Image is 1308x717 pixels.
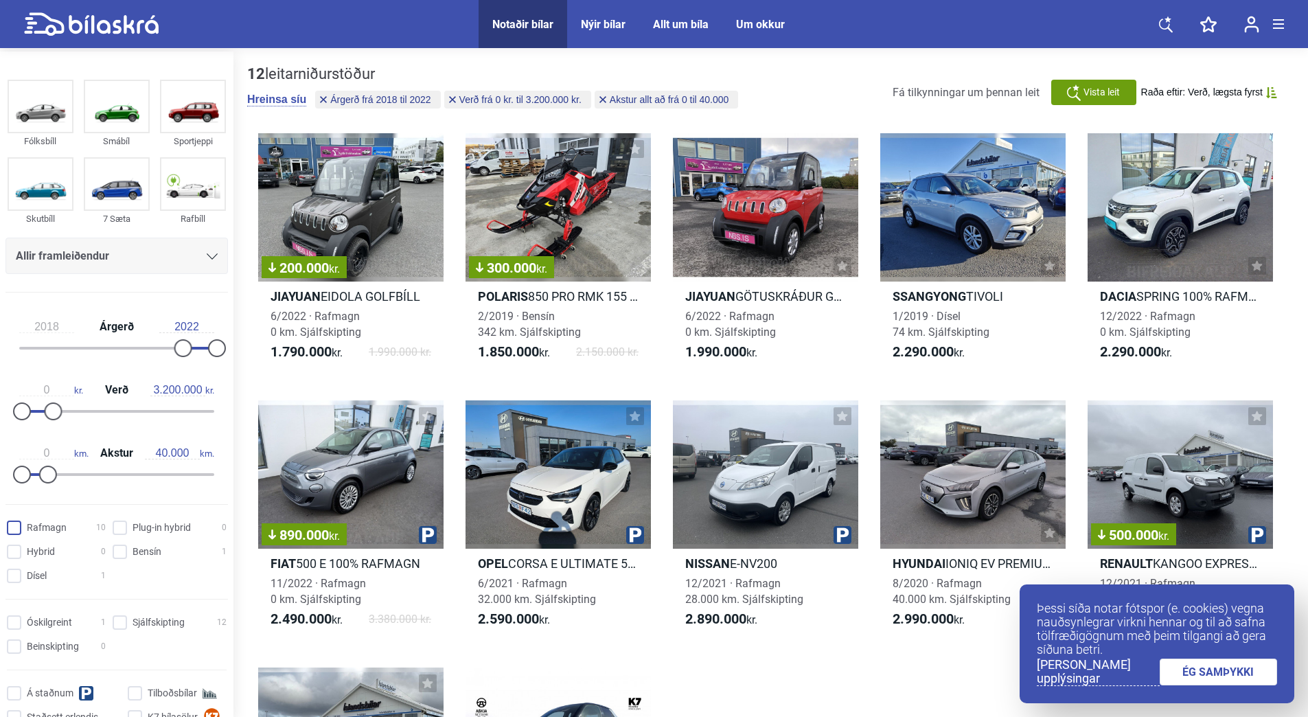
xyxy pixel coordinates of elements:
[893,86,1040,99] span: Fá tilkynningar um þennan leit
[1160,659,1278,685] a: ÉG SAMÞYKKI
[19,447,89,459] span: km.
[595,91,739,109] button: Akstur allt að frá 0 til 40.000
[478,611,550,628] span: kr.
[478,556,508,571] b: Opel
[478,344,550,361] span: kr.
[271,556,296,571] b: Fiat
[329,530,340,543] span: kr.
[258,400,444,640] a: 890.000kr.Fiat500 E 100% RAFMAGN11/2022 · Rafmagn0 km. Sjálfskipting2.490.000kr.3.380.000 kr.
[27,569,47,583] span: Dísel
[271,343,332,360] b: 1.790.000
[1088,400,1273,640] a: 500.000kr.RenaultKANGOO EXPRESS Z.E.12/2021 · Rafmagn0 km. Sjálfskipting2.990.000kr.3.490.000 kr.
[673,400,858,640] a: NissanE-NV20012/2021 · Rafmagn28.000 km. Sjálfskipting2.890.000kr.
[673,133,858,373] a: JIAYUANGÖTUSKRÁÐUR GOLFBÍLL EIDOLA LZ EV6/2022 · Rafmagn0 km. Sjálfskipting1.990.000kr.
[1158,530,1169,543] span: kr.
[736,18,785,31] a: Um okkur
[880,133,1066,373] a: SsangyongTIVOLI1/2019 · Dísel74 km. Sjálfskipting2.290.000kr.
[1088,288,1273,304] h2: SPRING 100% RAFMAGN 230 KM DRÆGNI
[626,526,644,544] img: parking.png
[478,310,581,339] span: 2/2019 · Bensín 342 km. Sjálfskipting
[466,288,651,304] h2: 850 PRO RMK 155 PIDD AXYS
[893,343,954,360] b: 2.290.000
[610,95,729,104] span: Akstur allt að frá 0 til 40.000
[685,611,757,628] span: kr.
[685,556,730,571] b: Nissan
[222,545,227,559] span: 1
[880,556,1066,571] h2: IONIQ EV PREMIUM 39KWH
[84,211,150,227] div: 7 Sæta
[27,521,67,535] span: Rafmagn
[271,310,361,339] span: 6/2022 · Rafmagn 0 km. Sjálfskipting
[466,133,651,373] a: 300.000kr.Polaris850 PRO RMK 155 PIDD AXYS2/2019 · Bensín342 km. Sjálfskipting1.850.000kr.2.150.0...
[258,288,444,304] h2: EIDOLA GOLFBÍLL
[247,93,306,106] button: Hreinsa síu
[685,289,735,304] b: JIAYUAN
[478,289,528,304] b: Polaris
[247,65,742,83] div: leitarniðurstöður
[133,521,191,535] span: Plug-in hybrid
[576,344,639,361] span: 2.150.000 kr.
[536,262,547,275] span: kr.
[148,686,197,701] span: Tilboðsbílar
[96,321,137,332] span: Árgerð
[145,447,214,459] span: km.
[444,91,591,109] button: Verð frá 0 kr. til 3.200.000 kr.
[16,247,109,266] span: Allir framleiðendur
[459,95,582,104] span: Verð frá 0 kr. til 3.200.000 kr.
[685,577,803,606] span: 12/2021 · Rafmagn 28.000 km. Sjálfskipting
[133,545,161,559] span: Bensín
[466,556,651,571] h2: CORSA E ULTIMATE 50KWH
[478,577,596,606] span: 6/2021 · Rafmagn 32.000 km. Sjálfskipting
[97,448,137,459] span: Akstur
[834,526,851,544] img: parking.png
[893,611,965,628] span: kr.
[101,639,106,654] span: 0
[685,310,776,339] span: 6/2022 · Rafmagn 0 km. Sjálfskipting
[685,611,746,627] b: 2.890.000
[27,686,73,701] span: Á staðnum
[1088,133,1273,373] a: DaciaSPRING 100% RAFMAGN 230 KM DRÆGNI12/2022 · Rafmagn0 km. Sjálfskipting2.290.000kr.
[222,521,227,535] span: 0
[419,526,437,544] img: parking.png
[492,18,553,31] a: Notaðir bílar
[685,344,757,361] span: kr.
[685,343,746,360] b: 1.990.000
[1141,87,1263,98] span: Raða eftir: Verð, lægsta fyrst
[1037,658,1160,686] a: [PERSON_NAME] upplýsingar
[369,344,431,361] span: 1.990.000 kr.
[271,611,343,628] span: kr.
[673,288,858,304] h2: GÖTUSKRÁÐUR GOLFBÍLL EIDOLA LZ EV
[1083,85,1120,100] span: Vista leit
[478,343,539,360] b: 1.850.000
[893,556,945,571] b: Hyundai
[1100,343,1161,360] b: 2.290.000
[271,577,366,606] span: 11/2022 · Rafmagn 0 km. Sjálfskipting
[102,385,132,396] span: Verð
[1100,310,1195,339] span: 12/2022 · Rafmagn 0 km. Sjálfskipting
[101,615,106,630] span: 1
[1244,16,1259,33] img: user-login.svg
[268,261,340,275] span: 200.000
[268,528,340,542] span: 890.000
[893,344,965,361] span: kr.
[8,211,73,227] div: Skutbíll
[581,18,626,31] a: Nýir bílar
[1141,87,1277,98] button: Raða eftir: Verð, lægsta fyrst
[880,288,1066,304] h2: TIVOLI
[893,577,1011,606] span: 8/2020 · Rafmagn 40.000 km. Sjálfskipting
[258,556,444,571] h2: 500 E 100% RAFMAGN
[271,289,321,304] b: JIAYUAN
[653,18,709,31] div: Allt um bíla
[101,569,106,583] span: 1
[1100,344,1172,361] span: kr.
[96,521,106,535] span: 10
[673,556,858,571] h2: E-NV200
[466,400,651,640] a: OpelCORSA E ULTIMATE 50KWH6/2021 · Rafmagn32.000 km. Sjálfskipting2.590.000kr.
[1098,528,1169,542] span: 500.000
[247,65,265,82] b: 12
[893,611,954,627] b: 2.990.000
[8,133,73,149] div: Fólksbíll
